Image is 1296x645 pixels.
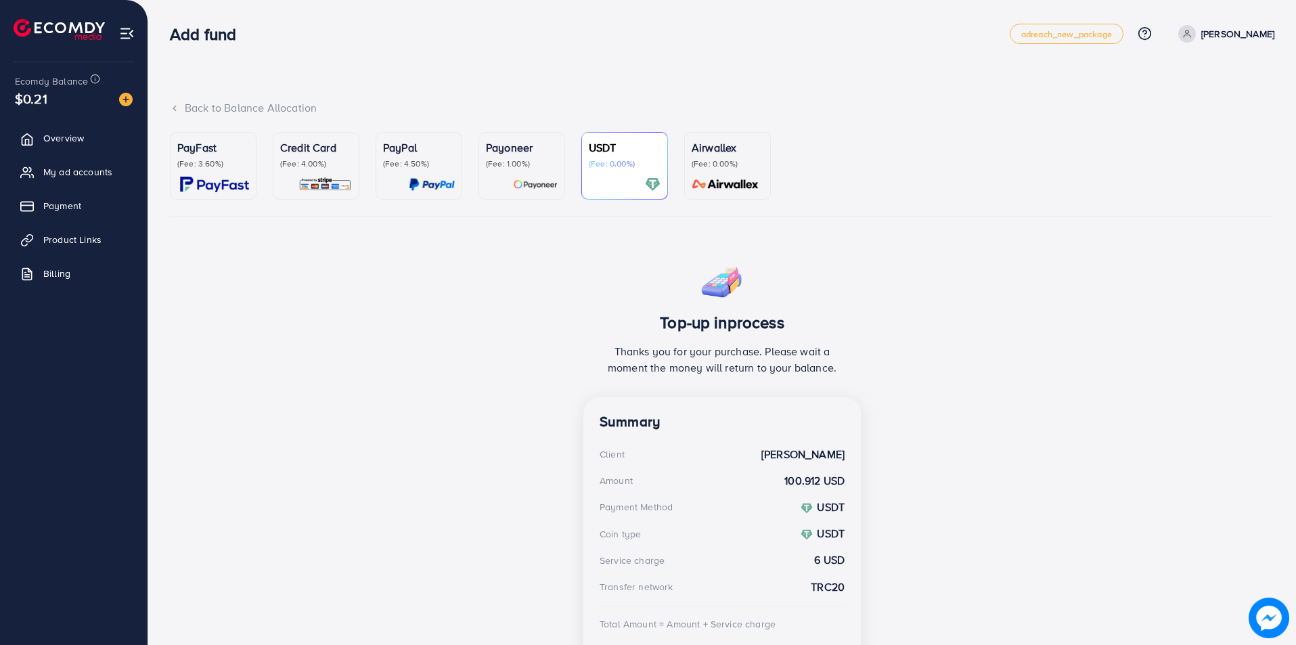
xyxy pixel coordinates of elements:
span: Product Links [43,233,102,246]
a: adreach_new_package [1010,24,1123,44]
img: card [180,177,249,192]
img: success [700,257,744,302]
p: (Fee: 0.00%) [692,158,763,169]
strong: [PERSON_NAME] [761,447,845,462]
span: My ad accounts [43,165,112,179]
img: coin [801,529,813,541]
p: Credit Card [280,139,352,156]
span: Ecomdy Balance [15,74,88,88]
img: card [513,177,558,192]
strong: 100.912 USD [784,473,845,489]
div: Transfer network [600,580,673,594]
img: card [645,177,661,192]
img: card [298,177,352,192]
p: PayFast [177,139,249,156]
span: adreach_new_package [1021,30,1112,39]
strong: USDT [817,499,845,514]
strong: USDT [817,526,845,541]
a: Billing [10,260,137,287]
img: coin [801,502,813,514]
p: (Fee: 0.00%) [589,158,661,169]
div: Total Amount = Amount + Service charge [600,617,776,631]
p: (Fee: 4.00%) [280,158,352,169]
p: (Fee: 3.60%) [177,158,249,169]
p: (Fee: 4.50%) [383,158,455,169]
div: Back to Balance Allocation [170,100,1274,116]
h3: Add fund [170,24,247,44]
strong: TRC20 [811,579,845,595]
strong: 6 USD [814,552,845,568]
a: Product Links [10,226,137,253]
img: image [119,93,133,106]
div: Service charge [600,554,665,567]
a: Payment [10,192,137,219]
span: Payment [43,199,81,213]
a: [PERSON_NAME] [1173,25,1274,43]
img: card [688,177,763,192]
div: Coin type [600,527,641,541]
div: Client [600,447,625,461]
span: Billing [43,267,70,280]
p: USDT [589,139,661,156]
div: Payment Method [600,500,673,514]
a: Overview [10,125,137,152]
img: image [1249,598,1289,638]
img: logo [14,19,105,40]
div: Amount [600,474,633,487]
p: Payoneer [486,139,558,156]
img: card [409,177,455,192]
p: Thanks you for your purchase. Please wait a moment the money will return to your balance. [600,343,845,376]
p: [PERSON_NAME] [1201,26,1274,42]
span: $0.21 [15,89,47,108]
h3: Top-up inprocess [600,313,845,332]
img: menu [119,26,135,41]
p: PayPal [383,139,455,156]
a: My ad accounts [10,158,137,185]
p: (Fee: 1.00%) [486,158,558,169]
span: Overview [43,131,84,145]
p: Airwallex [692,139,763,156]
h4: Summary [600,414,845,430]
